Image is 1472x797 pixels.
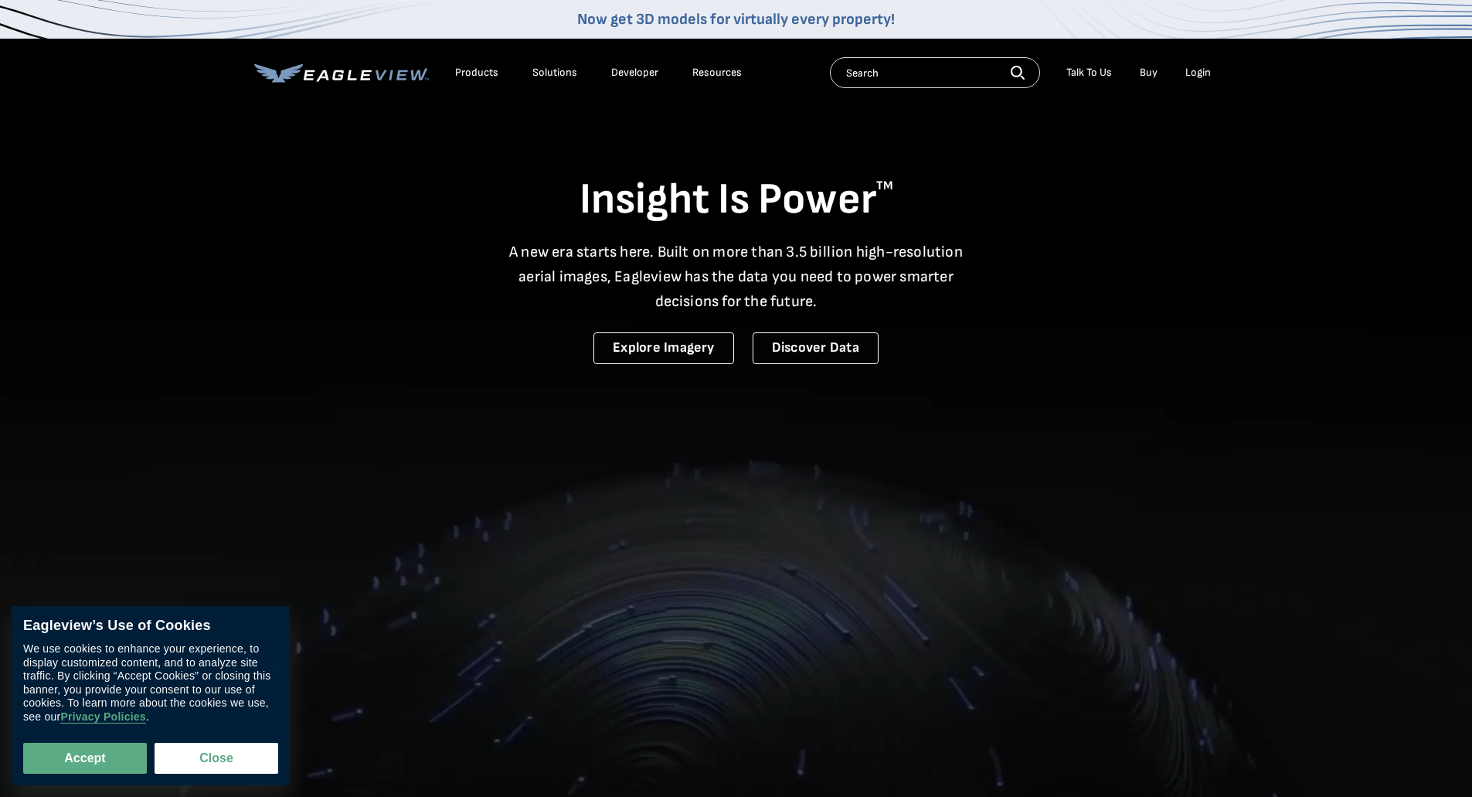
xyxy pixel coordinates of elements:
p: A new era starts here. Built on more than 3.5 billion high-resolution aerial images, Eagleview ha... [500,240,973,314]
div: Login [1185,66,1211,80]
a: Privacy Policies [60,710,145,724]
div: Solutions [532,66,577,80]
a: Discover Data [753,332,879,364]
a: Now get 3D models for virtually every property! [577,10,895,29]
div: Eagleview’s Use of Cookies [23,618,278,635]
div: Products [455,66,498,80]
a: Developer [611,66,658,80]
sup: TM [876,179,893,193]
button: Accept [23,743,147,774]
h1: Insight Is Power [254,173,1219,227]
div: We use cookies to enhance your experience, to display customized content, and to analyze site tra... [23,642,278,724]
button: Close [155,743,278,774]
div: Resources [692,66,742,80]
a: Explore Imagery [593,332,734,364]
input: Search [830,57,1040,88]
div: Talk To Us [1066,66,1112,80]
a: Buy [1140,66,1158,80]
